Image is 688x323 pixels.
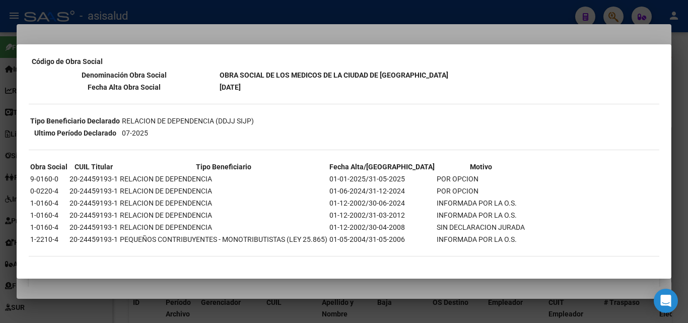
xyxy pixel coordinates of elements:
td: 1-0160-4 [30,210,68,221]
th: Fecha Alta Obra Social [30,82,218,93]
td: 01-12-2002/31-03-2012 [329,210,435,221]
td: 01-06-2024/31-12-2024 [329,185,435,197]
td: 07-2025 [121,127,254,139]
th: Ultimo Período Declarado [30,127,120,139]
td: 20-24459193-1 [69,173,118,184]
th: Fecha Alta/[GEOGRAPHIC_DATA] [329,161,435,172]
td: 20-24459193-1 [69,210,118,221]
td: 01-05-2004/31-05-2006 [329,234,435,245]
td: RELACION DE DEPENDENCIA [119,222,328,233]
td: 20-24459193-1 [69,185,118,197]
td: RELACION DE DEPENDENCIA [119,173,328,184]
th: Tipo Beneficiario Declarado [30,115,120,126]
th: Motivo [436,161,525,172]
b: [DATE] [220,83,241,91]
td: 20-24459193-1 [69,198,118,209]
td: INFORMADA POR LA O.S. [436,210,525,221]
th: Denominación Obra Social [30,70,218,81]
td: 20-24459193-1 [69,234,118,245]
td: INFORMADA POR LA O.S. [436,198,525,209]
th: CUIL Titular [69,161,118,172]
td: 01-01-2025/31-05-2025 [329,173,435,184]
td: 0-0220-4 [30,185,68,197]
td: SIN DECLARACION JURADA [436,222,525,233]
div: Open Intercom Messenger [654,289,678,313]
td: 1-2210-4 [30,234,68,245]
b: OBRA SOCIAL DE LOS MEDICOS DE LA CIUDAD DE [GEOGRAPHIC_DATA] [220,71,448,79]
td: RELACION DE DEPENDENCIA [119,185,328,197]
td: 01-12-2002/30-04-2008 [329,222,435,233]
td: 1-0160-4 [30,222,68,233]
td: PEQUEÑOS CONTRIBUYENTES - MONOTRIBUTISTAS (LEY 25.865) [119,234,328,245]
td: RELACION DE DEPENDENCIA [119,198,328,209]
td: RELACION DE DEPENDENCIA (DDJJ SIJP) [121,115,254,126]
td: RELACION DE DEPENDENCIA [119,210,328,221]
th: Código de Obra Social [31,56,103,67]
td: 9-0160-0 [30,173,68,184]
td: INFORMADA POR LA O.S. [436,234,525,245]
th: Tipo Beneficiario [119,161,328,172]
td: 01-12-2002/30-06-2024 [329,198,435,209]
td: 20-24459193-1 [69,222,118,233]
td: POR OPCION [436,185,525,197]
td: POR OPCION [436,173,525,184]
th: Obra Social [30,161,68,172]
td: 1-0160-4 [30,198,68,209]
